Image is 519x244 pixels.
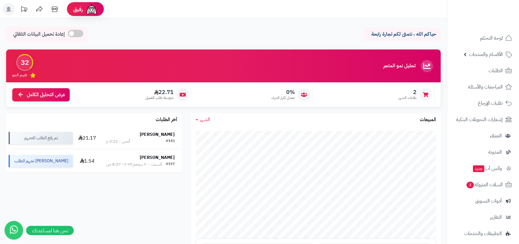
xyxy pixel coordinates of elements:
span: تقييم النمو [12,73,27,78]
span: السلات المتروكة [466,180,503,189]
span: الشهر [200,116,210,123]
span: 3 [466,181,474,188]
a: التقارير [451,210,515,225]
td: 21.17 [75,127,99,149]
a: لوحة التحكم [451,31,515,45]
span: العملاء [490,132,502,140]
a: الشهر [196,116,210,123]
span: معدل تكرار الشراء [271,95,295,100]
p: حياكم الله ، نتمنى لكم تجارة رابحة [369,31,436,38]
span: طلبات الشهر [399,95,416,100]
span: أدوات التسويق [475,197,502,205]
span: التقارير [490,213,502,222]
a: عرض التحليل الكامل [12,88,70,101]
h3: تحليل نمو المتجر [383,63,416,69]
span: عرض التحليل الكامل [27,91,65,98]
a: إشعارات التحويلات البنكية [451,112,515,127]
a: السلات المتروكة3 [451,177,515,192]
div: تم رفع الطلب للتجهيز [9,132,73,144]
a: طلبات الإرجاع [451,96,515,111]
div: أمس - 2:21 م [106,138,130,144]
span: 22.71 [145,89,174,96]
a: تحديثات المنصة [16,3,32,17]
div: السبت - ٢٠ سبتمبر ٢٠٢٥ - 8:37 ص [106,161,162,167]
span: 2 [399,89,416,96]
span: إعادة تحميل البيانات التلقائي [13,31,65,38]
a: المراجعات والأسئلة [451,80,515,94]
span: 0% [271,89,295,96]
strong: [PERSON_NAME] [140,131,175,138]
td: 1.54 [75,150,99,172]
h3: المبيعات [420,117,436,123]
span: الطلبات [489,66,503,75]
h3: آخر الطلبات [156,117,177,123]
a: الطلبات [451,63,515,78]
span: جديد [473,165,484,172]
span: التطبيقات والخدمات [464,229,502,238]
span: المراجعات والأسئلة [468,83,503,91]
a: أدوات التسويق [451,194,515,208]
div: #143 [166,138,175,144]
div: [PERSON_NAME] تجهيز الطلب [9,155,73,167]
span: إشعارات التحويلات البنكية [456,115,503,124]
span: متوسط طلب العميل [145,95,174,100]
img: logo-2.png [477,5,513,18]
span: لوحة التحكم [480,34,503,42]
a: العملاء [451,128,515,143]
div: #117 [166,161,175,167]
img: ai-face.png [85,3,98,15]
span: وآتس آب [472,164,502,173]
strong: [PERSON_NAME] [140,154,175,161]
span: رفيق [73,6,83,13]
span: طلبات الإرجاع [478,99,503,108]
a: وآتس آبجديد [451,161,515,176]
span: الأقسام والمنتجات [469,50,503,59]
span: المدونة [488,148,502,156]
a: التطبيقات والخدمات [451,226,515,241]
a: المدونة [451,145,515,159]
